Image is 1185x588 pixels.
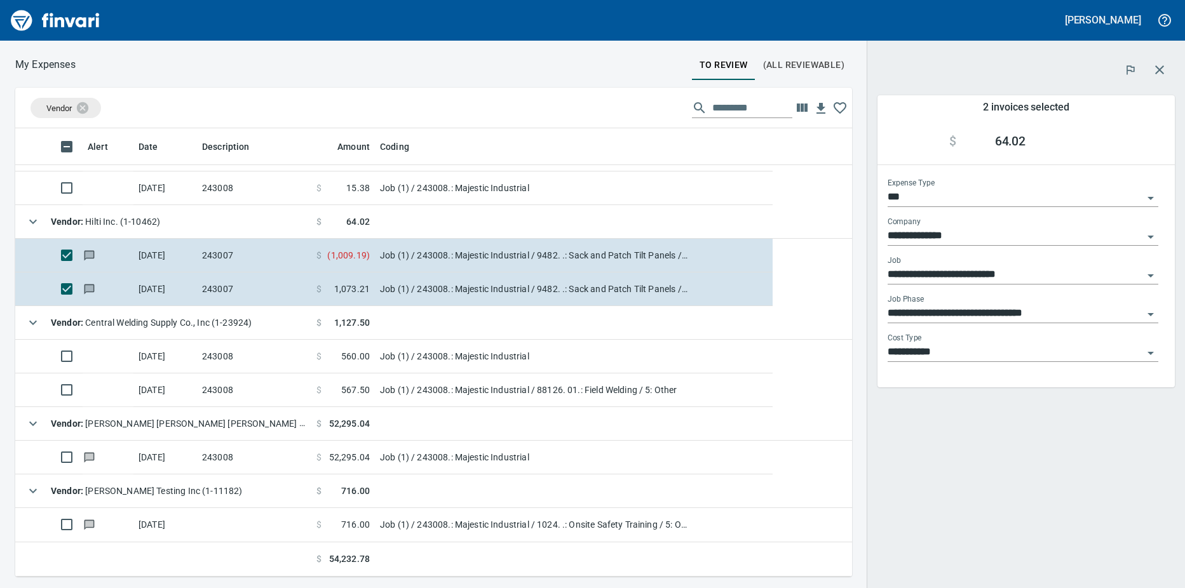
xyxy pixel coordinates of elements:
span: [PERSON_NAME] Testing Inc (1-11182) [51,486,242,496]
span: Has messages [83,453,96,461]
span: $ [316,316,322,329]
h5: [PERSON_NAME] [1065,13,1141,27]
span: Amount [321,139,370,154]
span: 716.00 [341,484,370,497]
td: [DATE] [133,272,197,306]
td: Job (1) / 243008.: Majestic Industrial / 9482. .: Sack and Patch Tilt Panels / 3: Material [375,272,693,306]
button: Flag (2) [1116,56,1144,84]
span: Coding [380,139,409,154]
span: $ [316,215,322,228]
button: Open [1142,189,1160,207]
strong: Vendor : [51,418,85,429]
span: Has messages [83,520,96,528]
span: 716.00 [341,518,370,531]
strong: Vendor : [51,486,85,496]
span: To Review [700,57,748,73]
span: (All Reviewable) [763,57,844,73]
td: [DATE] [133,239,197,272]
label: Job Phase [888,296,924,304]
span: Date [139,139,158,154]
td: 243007 [197,239,311,272]
span: 1,127.50 [334,316,370,329]
td: 243008 [197,441,311,474]
button: [PERSON_NAME] [1062,10,1144,30]
div: Vendor [30,98,101,118]
td: [DATE] [133,373,197,407]
span: $ [316,182,322,194]
span: $ [316,350,322,363]
span: 64.02 [346,215,370,228]
nav: breadcrumb [15,57,76,72]
span: Hilti Inc. (1-10462) [51,217,160,227]
button: Download Table [811,99,830,118]
span: $ [316,384,322,396]
span: [PERSON_NAME] [PERSON_NAME] [PERSON_NAME] + Rigging (1-10699) [51,418,379,429]
span: $ [949,134,956,149]
strong: Vendor : [51,217,85,227]
td: [DATE] [133,340,197,373]
td: 243008 [197,340,311,373]
span: Has messages [83,251,96,259]
strong: Vendor : [51,317,85,328]
td: [DATE] [133,171,197,205]
span: Description [202,139,266,154]
span: Description [202,139,250,154]
span: 560.00 [341,350,370,363]
span: $ [316,283,322,295]
img: Finvari [8,5,103,36]
span: $ [316,484,322,497]
span: $ [316,417,322,430]
span: $ [316,249,322,262]
span: $ [316,518,322,531]
span: 52,295.04 [329,451,370,464]
td: [DATE] [133,508,197,542]
label: Job [888,257,901,265]
td: Job (1) / 243008.: Majestic Industrial [375,441,693,474]
span: 54,232.78 [329,552,370,566]
span: Vendor [46,104,72,113]
td: Job (1) / 243008.: Majestic Industrial [375,340,693,373]
span: Alert [88,139,125,154]
span: Amount [337,139,370,154]
span: Central Welding Supply Co., Inc (1-23924) [51,317,252,328]
button: Close transaction [1144,55,1175,85]
span: 567.50 [341,384,370,396]
td: Job (1) / 243008.: Majestic Industrial [375,171,693,205]
h5: 2 invoices selected [983,100,1069,114]
span: Alert [88,139,108,154]
span: 1,073.21 [334,283,370,295]
button: Open [1142,228,1160,246]
button: Open [1142,344,1160,362]
td: Job (1) / 243008.: Majestic Industrial / 1024. .: Onsite Safety Training / 5: Other [375,508,693,542]
label: Expense Type [888,180,935,187]
td: 243007 [197,272,311,306]
label: Company [888,218,921,226]
span: $ [316,552,322,566]
span: $ [316,451,322,464]
span: Has messages [83,284,96,293]
span: Coding [380,139,426,154]
span: Date [139,139,175,154]
td: [DATE] [133,441,197,474]
button: Open [1142,267,1160,284]
span: 64.02 [995,134,1026,149]
p: My Expenses [15,57,76,72]
td: 243008 [197,373,311,407]
button: Open [1142,305,1160,323]
td: Job (1) / 243008.: Majestic Industrial / 88126. 01.: Field Welding / 5: Other [375,373,693,407]
td: 243008 [197,171,311,205]
span: 52,295.04 [329,417,370,430]
td: Job (1) / 243008.: Majestic Industrial / 9482. .: Sack and Patch Tilt Panels / 3: Material [375,239,693,272]
label: Cost Type [888,335,922,342]
span: 15.38 [346,182,370,194]
span: ( 1,009.19 ) [327,249,370,262]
